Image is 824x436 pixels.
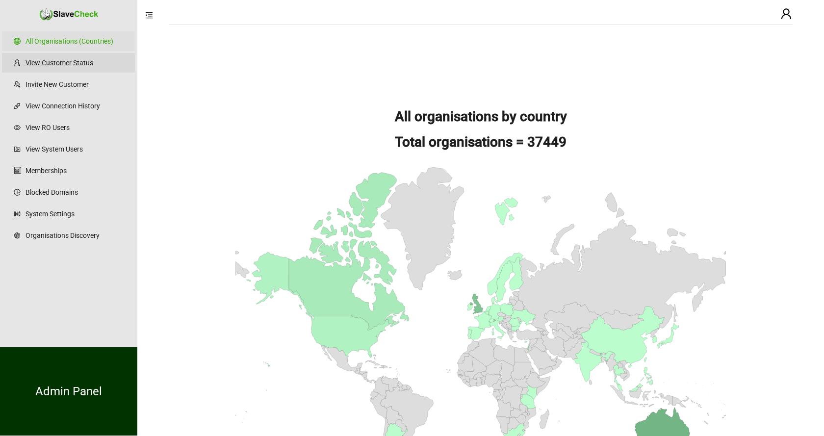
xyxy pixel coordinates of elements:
a: Blocked Domains [26,182,127,202]
a: View Customer Status [26,53,127,73]
a: View RO Users [26,118,127,137]
span: user [780,8,792,20]
a: View Connection History [26,96,127,116]
a: All Organisations (Countries) [26,31,127,51]
a: View System Users [26,139,127,159]
a: Invite New Customer [26,75,127,94]
a: System Settings [26,204,127,224]
span: menu-fold [145,11,153,19]
a: Organisations Discovery [26,226,127,245]
h1: All organisations by country [169,108,793,125]
a: Memberships [26,161,127,180]
h1: Total organisations = 37449 [169,134,793,150]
